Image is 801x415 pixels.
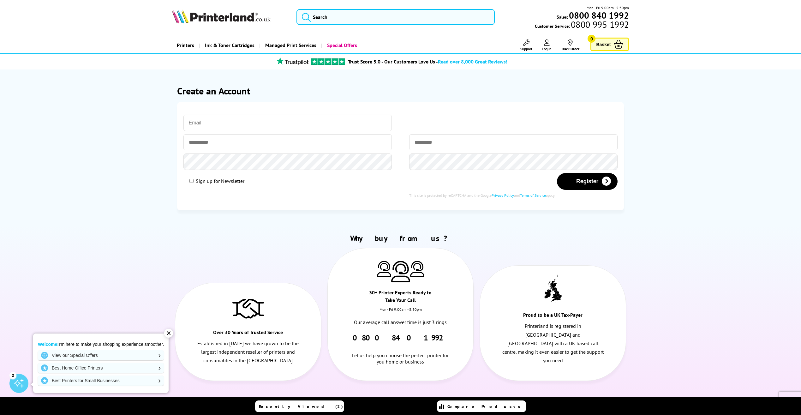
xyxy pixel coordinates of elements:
[568,12,629,18] a: 0800 840 1992
[561,39,579,51] a: Track Order
[196,178,244,184] label: Sign up for Newsletter
[38,341,164,347] p: I'm here to make your shopping experience smoother.
[321,37,362,53] a: Special Offers
[542,46,552,51] span: Log In
[348,58,507,65] a: Trust Score 5.0 - Our Customers Love Us -Read over 8,000 Great Reviews!
[255,400,344,412] a: Recently Viewed (2)
[259,404,343,409] span: Recently Viewed (2)
[492,193,514,198] a: Privacy Policy
[197,339,299,365] p: Established in [DATE] we have grown to be the largest independent reseller of printers and consum...
[232,296,264,321] img: Trusted Service
[177,85,624,97] h1: Create an Account
[557,14,568,20] span: Sales:
[350,318,451,327] p: Our average call answer time is just 3 rings
[588,35,595,43] span: 0
[172,233,629,243] h2: Why buy from us?
[391,261,410,283] img: Printer Experts
[542,39,552,51] a: Log In
[544,274,562,304] img: UK tax payer
[520,39,532,51] a: Support
[172,9,289,25] a: Printerland Logo
[212,328,285,339] div: Over 30 Years of Trusted Service
[557,173,618,190] button: Register
[273,57,311,65] img: trustpilot rating
[364,289,437,307] div: 30+ Printer Experts Ready to Take Your Call
[38,363,164,373] a: Best Home Office Printers
[172,37,199,53] a: Printers
[520,193,546,198] a: Terms of Service
[9,372,16,379] div: 2
[535,21,629,29] span: Customer Service:
[517,311,589,322] div: Proud to be a UK Tax-Payer
[164,329,173,338] div: ✕
[596,40,611,49] span: Basket
[590,38,629,51] a: Basket 0
[296,9,495,25] input: Search
[502,322,604,365] p: Printerland is registered in [GEOGRAPHIC_DATA] and [GEOGRAPHIC_DATA] with a UK based call centre,...
[587,5,629,11] span: Mon - Fri 9:00am - 5:30pm
[409,193,618,198] div: This site is protected by reCAPTCHA and the Google and apply.
[38,350,164,360] a: View our Special Offers
[38,376,164,386] a: Best Printers for Small Businesses
[38,342,59,347] strong: Welcome!
[437,400,526,412] a: Compare Products
[328,307,473,318] div: Mon - Fri 9:00am - 5.30pm
[183,115,392,131] input: Email
[172,9,271,23] img: Printerland Logo
[259,37,321,53] a: Managed Print Services
[353,333,448,343] a: 0800 840 1992
[410,261,424,277] img: Printer Experts
[205,37,254,53] span: Ink & Toner Cartridges
[350,343,451,365] div: Let us help you choose the perfect printer for you home or business
[520,46,532,51] span: Support
[438,58,507,65] span: Read over 8,000 Great Reviews!
[377,261,391,277] img: Printer Experts
[199,37,259,53] a: Ink & Toner Cartridges
[447,404,524,409] span: Compare Products
[570,21,629,27] span: 0800 995 1992
[569,9,629,21] b: 0800 840 1992
[311,58,345,65] img: trustpilot rating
